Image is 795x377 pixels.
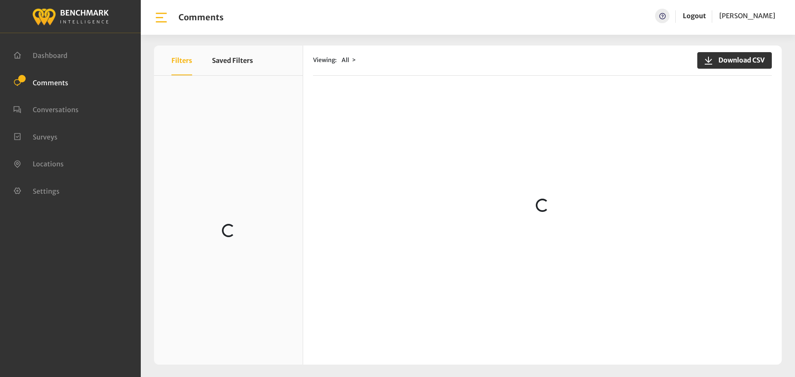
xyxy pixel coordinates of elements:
span: Viewing: [313,56,337,65]
button: Filters [171,46,192,75]
span: Settings [33,187,60,195]
a: Comments [13,78,68,86]
a: Logout [683,12,706,20]
a: Settings [13,186,60,195]
a: Surveys [13,132,58,140]
h1: Comments [178,12,224,22]
span: All [342,56,349,64]
span: Conversations [33,106,79,114]
img: benchmark [32,6,109,26]
button: Download CSV [697,52,772,69]
a: Conversations [13,105,79,113]
button: Saved Filters [212,46,253,75]
span: Locations [33,160,64,168]
span: Dashboard [33,51,67,60]
span: [PERSON_NAME] [719,12,775,20]
a: Logout [683,9,706,23]
span: Comments [33,78,68,86]
a: Locations [13,159,64,167]
span: Download CSV [713,55,765,65]
a: [PERSON_NAME] [719,9,775,23]
img: bar [154,10,169,25]
a: Dashboard [13,50,67,59]
span: Surveys [33,132,58,141]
